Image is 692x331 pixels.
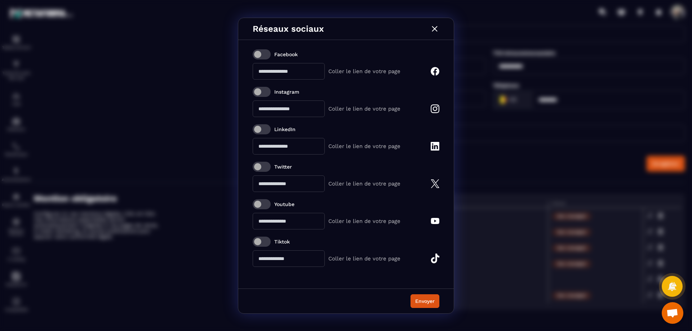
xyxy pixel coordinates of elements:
[328,68,400,75] p: Coller le lien de votre page
[431,254,439,263] img: tiktok-w.1849bf46.svg
[431,104,439,113] img: instagram-w.03fc5997.svg
[274,239,290,245] p: Tiktok
[274,164,292,170] p: Twitter
[328,180,400,187] p: Coller le lien de votre page
[415,298,435,305] div: Envoyer
[274,89,299,95] p: Instagram
[411,294,439,308] button: Envoyer
[274,201,294,207] p: Youtube
[430,24,439,33] img: close-w.0bb75850.svg
[431,218,439,224] img: youtube-w.d4699799.svg
[328,218,400,224] p: Coller le lien de votre page
[431,179,439,188] img: twitter-w.8b702ac4.svg
[274,126,296,132] p: LinkedIn
[328,255,400,262] p: Coller le lien de votre page
[253,24,324,34] p: Réseaux sociaux
[328,143,400,149] p: Coller le lien de votre page
[328,106,400,112] p: Coller le lien de votre page
[431,67,439,76] img: fb-small-w.b3ce3e1f.svg
[274,52,298,57] p: Facebook
[662,302,683,324] div: Ouvrir le chat
[431,142,439,151] img: linkedin-small-w.c67d805a.svg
